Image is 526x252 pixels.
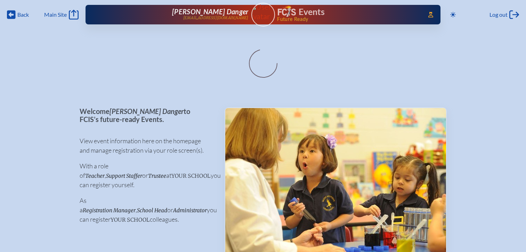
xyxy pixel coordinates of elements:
span: your school [171,173,211,179]
span: [PERSON_NAME] Danger [172,7,248,16]
span: [PERSON_NAME] Danger [110,107,184,115]
a: [PERSON_NAME] Danger[EMAIL_ADDRESS][DOMAIN_NAME] [108,8,249,22]
span: Log out [489,11,508,18]
span: Trustee [148,173,166,179]
div: FCIS Events — Future ready [278,6,419,22]
span: School Head [137,207,167,214]
p: With a role of , or at you can register yourself. [80,161,213,190]
img: User Avatar [248,2,278,21]
span: Main Site [44,11,67,18]
span: Support Staffer [106,173,142,179]
span: Administrator [173,207,207,214]
p: Welcome to FCIS’s future-ready Events. [80,107,213,123]
a: Main Site [44,10,78,20]
span: your school [111,216,150,223]
p: [EMAIL_ADDRESS][DOMAIN_NAME] [183,16,249,20]
p: View event information here on the homepage and manage registration via your role screen(s). [80,136,213,155]
span: Teacher [85,173,105,179]
span: Future Ready [277,17,418,22]
span: Registration Manager [83,207,136,214]
a: User Avatar [251,3,275,26]
span: Back [17,11,29,18]
p: As a , or you can register colleagues. [80,196,213,224]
